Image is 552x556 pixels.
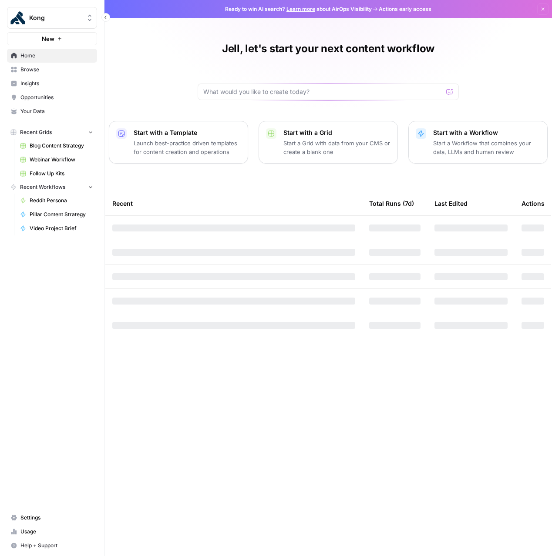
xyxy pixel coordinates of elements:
span: Your Data [20,107,93,115]
button: Recent Grids [7,126,97,139]
button: Start with a GridStart a Grid with data from your CMS or create a blank one [259,121,398,164]
span: New [42,34,54,43]
button: New [7,32,97,45]
p: Start with a Grid [283,128,390,137]
span: Usage [20,528,93,536]
a: Pillar Content Strategy [16,208,97,221]
a: Usage [7,525,97,539]
a: Blog Content Strategy [16,139,97,153]
span: Browse [20,66,93,74]
p: Start with a Template [134,128,241,137]
span: Video Project Brief [30,224,93,232]
img: Kong Logo [10,10,26,26]
span: Pillar Content Strategy [30,211,93,218]
span: Actions early access [379,5,431,13]
span: Ready to win AI search? about AirOps Visibility [225,5,372,13]
button: Help + Support [7,539,97,553]
div: Actions [522,191,545,215]
a: Reddit Persona [16,194,97,208]
button: Recent Workflows [7,181,97,194]
h1: Jell, let's start your next content workflow [222,42,434,56]
a: Opportunities [7,90,97,104]
span: Settings [20,514,93,522]
p: Launch best-practice driven templates for content creation and operations [134,139,241,156]
a: Browse [7,63,97,77]
a: Video Project Brief [16,221,97,235]
a: Home [7,49,97,63]
p: Start with a Workflow [433,128,540,137]
span: Follow Up Kits [30,170,93,178]
input: What would you like to create today? [203,87,443,96]
span: Recent Workflows [20,183,65,191]
span: Recent Grids [20,128,52,136]
a: Webinar Workflow [16,153,97,167]
span: Opportunities [20,94,93,101]
a: Follow Up Kits [16,167,97,181]
span: Kong [29,13,82,22]
span: Insights [20,80,93,87]
button: Start with a WorkflowStart a Workflow that combines your data, LLMs and human review [408,121,548,164]
p: Start a Workflow that combines your data, LLMs and human review [433,139,540,156]
a: Learn more [286,6,315,12]
p: Start a Grid with data from your CMS or create a blank one [283,139,390,156]
div: Last Edited [434,191,468,215]
a: Insights [7,77,97,90]
span: Blog Content Strategy [30,142,93,150]
button: Workspace: Kong [7,7,97,29]
div: Total Runs (7d) [369,191,414,215]
a: Settings [7,511,97,525]
span: Home [20,52,93,60]
div: Recent [112,191,355,215]
a: Your Data [7,104,97,118]
span: Reddit Persona [30,197,93,204]
span: Help + Support [20,542,93,549]
button: Start with a TemplateLaunch best-practice driven templates for content creation and operations [109,121,248,164]
span: Webinar Workflow [30,156,93,164]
